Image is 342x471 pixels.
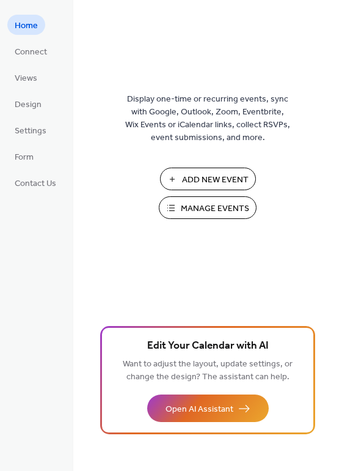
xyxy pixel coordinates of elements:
a: Contact Us [7,172,64,193]
span: Settings [15,125,46,138]
a: Settings [7,120,54,140]
span: Connect [15,46,47,59]
span: Display one-time or recurring events, sync with Google, Outlook, Zoom, Eventbrite, Wix Events or ... [125,93,290,144]
span: Edit Your Calendar with AI [147,338,269,355]
button: Open AI Assistant [147,395,269,422]
button: Manage Events [159,196,256,219]
span: Open AI Assistant [166,403,233,416]
a: Views [7,67,45,87]
span: Contact Us [15,177,56,190]
span: Form [15,151,34,164]
a: Design [7,94,49,114]
span: Home [15,20,38,32]
a: Home [7,15,45,35]
a: Form [7,146,41,166]
span: Design [15,98,42,111]
span: Want to adjust the layout, update settings, or change the design? The assistant can help. [123,356,293,385]
span: Manage Events [181,202,249,215]
span: Views [15,72,37,85]
a: Connect [7,41,54,61]
button: Add New Event [160,168,256,190]
span: Add New Event [182,174,249,187]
